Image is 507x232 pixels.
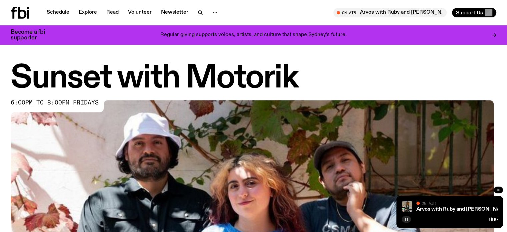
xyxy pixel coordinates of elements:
[157,8,192,17] a: Newsletter
[160,32,347,38] p: Regular giving supports voices, artists, and culture that shape Sydney’s future.
[422,201,436,205] span: On Air
[75,8,101,17] a: Explore
[11,29,53,41] h3: Become a fbi supporter
[11,63,496,93] h1: Sunset with Motorik
[402,201,412,212] img: Ruby wears a Collarbones t shirt and pretends to play the DJ decks, Al sings into a pringles can....
[43,8,73,17] a: Schedule
[456,10,483,16] span: Support Us
[333,8,447,17] button: On AirArvos with Ruby and [PERSON_NAME]
[452,8,496,17] button: Support Us
[11,100,99,105] span: 6:00pm to 8:00pm fridays
[102,8,123,17] a: Read
[124,8,156,17] a: Volunteer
